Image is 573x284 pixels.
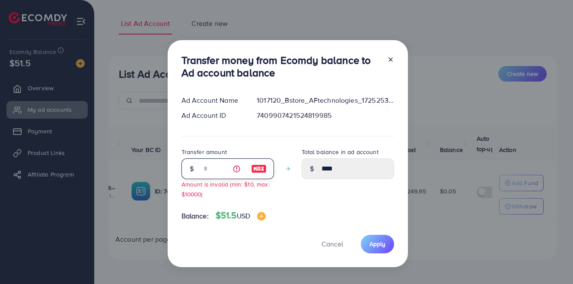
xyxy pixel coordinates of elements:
[369,240,385,248] span: Apply
[216,210,266,221] h4: $51.5
[175,95,250,105] div: Ad Account Name
[181,54,380,79] h3: Transfer money from Ecomdy balance to Ad account balance
[250,95,401,105] div: 1017120_Bstore_AFtechnologies_1725253540286
[250,110,401,120] div: 7409907421524819985
[181,148,227,156] label: Transfer amount
[302,148,379,156] label: Total balance in ad account
[536,245,567,278] iframe: Chat
[361,235,394,253] button: Apply
[181,180,270,198] small: Amount is invalid (min: $10, max: $10000)
[237,211,250,221] span: USD
[311,235,354,253] button: Cancel
[181,211,209,221] span: Balance:
[257,212,266,221] img: image
[251,164,267,174] img: image
[175,110,250,120] div: Ad Account ID
[322,239,343,249] span: Cancel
